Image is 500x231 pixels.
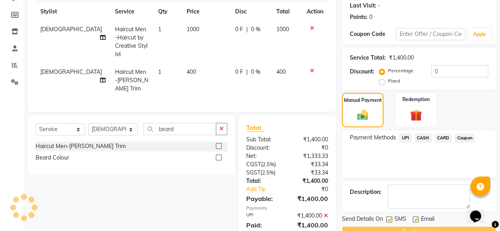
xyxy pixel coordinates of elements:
div: ₹1,400.00 [287,220,334,230]
div: Last Visit: [350,2,376,10]
span: 0 F [235,25,243,34]
span: CASH [415,133,432,143]
div: ₹0 [295,185,334,193]
span: 1 [158,68,161,75]
div: ₹1,400.00 [287,194,334,203]
span: SMS [394,215,406,225]
div: ₹1,333.33 [287,152,334,160]
a: Add Tip [240,185,295,193]
div: ( ) [240,169,287,177]
span: Haircut Men-Haircut by Creative Stylist [115,26,147,58]
th: Stylist [36,3,110,21]
img: _gift.svg [406,108,426,122]
div: ₹1,400.00 [287,135,334,144]
th: Service [110,3,153,21]
div: Haircut Men-[PERSON_NAME] Trim [36,142,126,150]
span: 0 % [251,68,260,76]
span: | [246,68,248,76]
div: - [378,2,380,10]
div: Points: [350,13,368,21]
div: ₹1,400.00 [389,54,414,62]
span: Email [421,215,434,225]
span: 400 [276,68,286,75]
div: Net: [240,152,287,160]
div: Coupon Code [350,30,396,38]
span: 1000 [187,26,199,33]
label: Fixed [388,77,400,85]
label: Redemption [402,96,430,103]
th: Qty [153,3,182,21]
span: 0 F [235,68,243,76]
span: Haircut Men-[PERSON_NAME] Trim [115,68,148,92]
label: Manual Payment [344,97,382,104]
iframe: chat widget [467,199,492,223]
span: Send Details On [342,215,383,225]
span: 2.5% [262,161,274,167]
span: [DEMOGRAPHIC_DATA] [40,26,102,33]
span: 1 [158,26,161,33]
span: 1000 [276,26,289,33]
div: Payable: [240,194,287,203]
div: Paid: [240,220,287,230]
div: ₹33.34 [287,160,334,169]
div: Total: [240,177,287,185]
div: Discount: [350,68,374,76]
span: Payment Methods [350,133,396,142]
div: Sub Total: [240,135,287,144]
label: Percentage [388,67,413,74]
th: Disc [230,3,272,21]
span: CARD [435,133,452,143]
button: Apply [468,28,491,40]
span: Total [246,124,264,132]
span: CGST [246,161,261,168]
span: | [246,25,248,34]
div: Beard Colour [36,154,69,162]
th: Price [182,3,230,21]
div: 0 [369,13,372,21]
div: Service Total: [350,54,386,62]
span: 0 % [251,25,260,34]
span: [DEMOGRAPHIC_DATA] [40,68,102,75]
div: ₹33.34 [287,169,334,177]
span: Coupon [455,133,475,143]
th: Total [272,3,302,21]
span: 2.5% [262,169,274,176]
div: UPI [240,212,287,220]
div: ₹1,400.00 [287,177,334,185]
span: 400 [187,68,196,75]
span: UPI [399,133,411,143]
input: Enter Offer / Coupon Code [396,28,465,40]
span: SGST [246,169,260,176]
div: ( ) [240,160,287,169]
div: Description: [350,188,381,196]
div: Discount: [240,144,287,152]
img: _cash.svg [354,109,372,121]
input: Search or Scan [143,123,216,135]
div: Payments [246,205,328,212]
th: Action [302,3,328,21]
div: ₹1,400.00 [287,212,334,220]
div: ₹0 [287,144,334,152]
